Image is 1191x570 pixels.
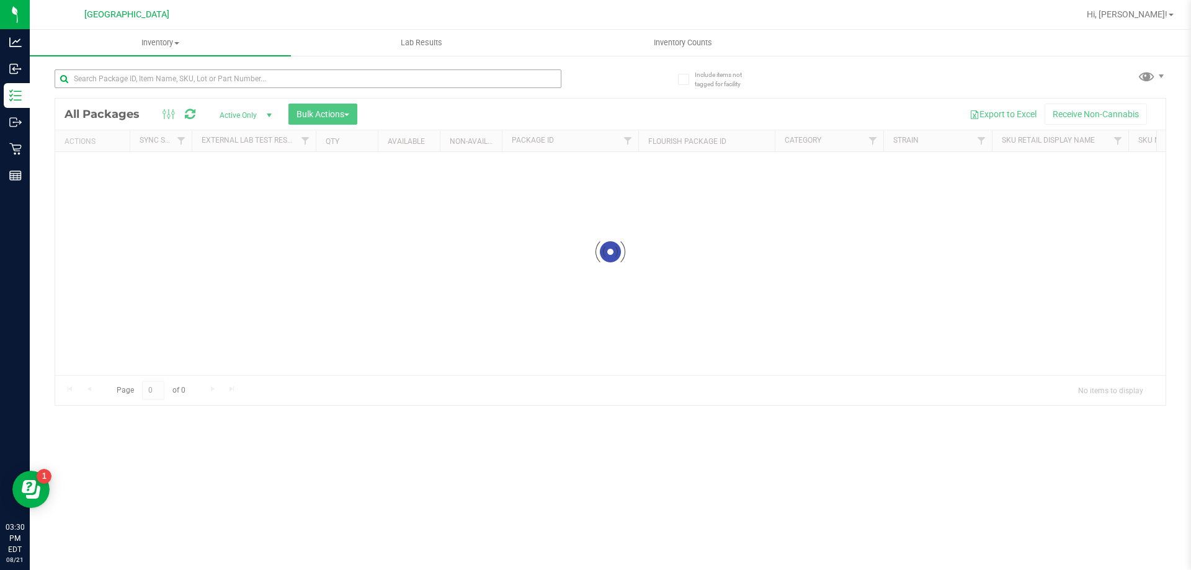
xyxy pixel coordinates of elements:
[695,70,757,89] span: Include items not tagged for facility
[9,169,22,182] inline-svg: Reports
[9,143,22,155] inline-svg: Retail
[55,69,561,88] input: Search Package ID, Item Name, SKU, Lot or Part Number...
[12,471,50,508] iframe: Resource center
[637,37,729,48] span: Inventory Counts
[9,63,22,75] inline-svg: Inbound
[1087,9,1167,19] span: Hi, [PERSON_NAME]!
[30,30,291,56] a: Inventory
[84,9,169,20] span: [GEOGRAPHIC_DATA]
[9,36,22,48] inline-svg: Analytics
[291,30,552,56] a: Lab Results
[6,555,24,564] p: 08/21
[9,89,22,102] inline-svg: Inventory
[30,37,291,48] span: Inventory
[9,116,22,128] inline-svg: Outbound
[6,522,24,555] p: 03:30 PM EDT
[37,469,51,484] iframe: Resource center unread badge
[384,37,459,48] span: Lab Results
[552,30,813,56] a: Inventory Counts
